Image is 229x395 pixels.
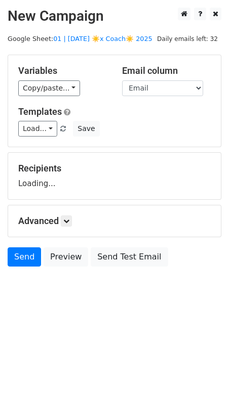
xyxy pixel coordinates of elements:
a: Preview [44,247,88,267]
a: Copy/paste... [18,80,80,96]
small: Google Sheet: [8,35,152,42]
div: Loading... [18,163,211,189]
h5: Recipients [18,163,211,174]
h5: Variables [18,65,107,76]
h5: Email column [122,65,211,76]
a: Daily emails left: 32 [154,35,221,42]
button: Save [73,121,99,137]
a: Templates [18,106,62,117]
a: Load... [18,121,57,137]
a: 01 | [DATE] ☀️x Coach☀️ 2025 [53,35,152,42]
a: Send Test Email [91,247,168,267]
h5: Advanced [18,215,211,227]
span: Daily emails left: 32 [154,33,221,45]
a: Send [8,247,41,267]
h2: New Campaign [8,8,221,25]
